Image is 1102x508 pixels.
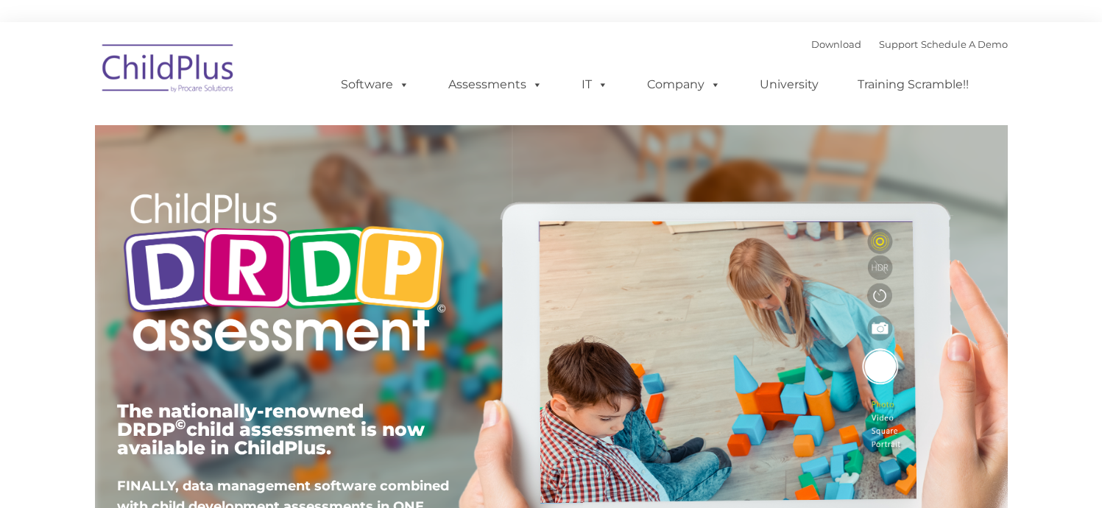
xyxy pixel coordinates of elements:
[434,70,557,99] a: Assessments
[117,400,425,459] span: The nationally-renowned DRDP child assessment is now available in ChildPlus.
[921,38,1008,50] a: Schedule A Demo
[879,38,918,50] a: Support
[745,70,833,99] a: University
[843,70,983,99] a: Training Scramble!!
[811,38,861,50] a: Download
[117,173,451,376] img: Copyright - DRDP Logo Light
[567,70,623,99] a: IT
[326,70,424,99] a: Software
[95,34,242,107] img: ChildPlus by Procare Solutions
[632,70,735,99] a: Company
[175,416,186,433] sup: ©
[811,38,1008,50] font: |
